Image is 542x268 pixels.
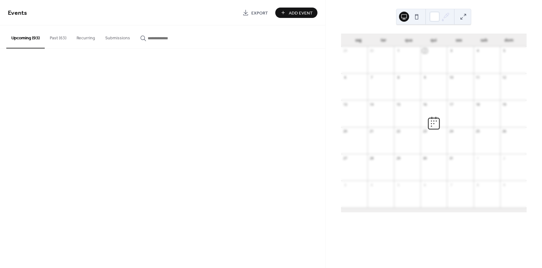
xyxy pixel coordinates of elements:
div: dom [496,34,522,47]
div: 21 [369,129,374,134]
div: 14 [369,102,374,107]
div: 13 [343,102,348,107]
div: 16 [422,102,427,107]
div: 30 [422,156,427,160]
div: 9 [502,182,507,187]
div: 12 [502,75,507,80]
div: 4 [369,182,374,187]
div: 2 [422,48,427,53]
span: Export [251,10,268,16]
div: qua [396,34,421,47]
div: 20 [343,129,348,134]
div: 25 [476,129,480,134]
div: 23 [422,129,427,134]
div: 7 [369,75,374,80]
div: 28 [369,156,374,160]
div: 5 [502,48,507,53]
div: 2 [502,156,507,160]
div: sex [446,34,471,47]
div: 3 [343,182,348,187]
button: Recurring [71,25,100,48]
div: 18 [476,102,480,107]
a: Export [238,8,273,18]
div: 31 [449,156,454,160]
div: 29 [396,156,401,160]
div: 27 [343,156,348,160]
div: 6 [343,75,348,80]
div: 24 [449,129,454,134]
div: 7 [449,182,454,187]
button: Past (63) [45,25,71,48]
button: Submissions [100,25,135,48]
div: 1 [396,48,401,53]
div: 11 [476,75,480,80]
div: 19 [502,102,507,107]
div: 5 [396,182,401,187]
div: ter [371,34,396,47]
div: 8 [476,182,480,187]
div: 1 [476,156,480,160]
div: 26 [502,129,507,134]
div: qui [421,34,446,47]
span: Add Event [289,10,313,16]
div: 8 [396,75,401,80]
div: 6 [422,182,427,187]
div: 4 [476,48,480,53]
div: 30 [369,48,374,53]
div: seg [346,34,371,47]
div: sab [471,34,497,47]
div: 9 [422,75,427,80]
div: 15 [396,102,401,107]
button: Upcoming (93) [6,25,45,48]
div: 29 [343,48,348,53]
div: 22 [396,129,401,134]
div: 3 [449,48,454,53]
button: Add Event [275,8,317,18]
span: Events [8,7,27,19]
div: 17 [449,102,454,107]
div: 10 [449,75,454,80]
